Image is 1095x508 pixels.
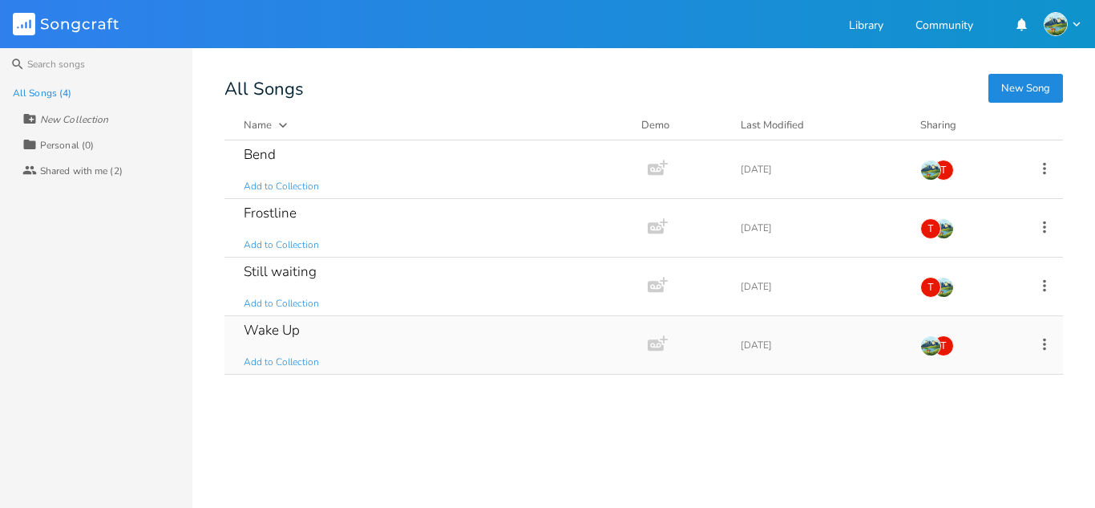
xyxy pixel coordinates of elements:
div: All Songs [224,80,1063,98]
div: All Songs (4) [13,88,71,98]
div: Thompson Gerard [933,335,954,356]
button: New Song [988,74,1063,103]
button: Last Modified [741,117,901,133]
button: Name [244,117,622,133]
img: brooks mclanahan [933,277,954,298]
div: [DATE] [741,340,901,350]
div: Sharing [920,117,1016,133]
a: Community [915,20,973,34]
div: Still waiting [244,265,317,278]
img: brooks mclanahan [920,160,941,181]
div: Name [244,118,272,132]
span: Add to Collection [244,356,319,369]
div: Personal (0) [40,140,94,150]
img: brooks mclanahan [1044,12,1068,36]
div: Thompson Gerard [933,160,954,181]
div: Frostline [244,206,297,220]
div: Wake Up [244,323,300,337]
div: [DATE] [741,223,901,233]
div: New Collection [40,115,108,124]
div: [DATE] [741,282,901,291]
div: Bend [244,148,276,161]
span: Add to Collection [244,297,319,311]
span: Add to Collection [244,238,319,252]
div: Last Modified [741,118,804,132]
img: brooks mclanahan [920,335,941,356]
div: Demo [641,117,721,133]
div: Thompson Gerard [920,218,941,239]
div: Shared with me (2) [40,166,123,176]
div: Thompson Gerard [920,277,941,298]
div: [DATE] [741,165,901,174]
img: brooks mclanahan [933,218,954,239]
span: Add to Collection [244,180,319,193]
a: Library [849,20,883,34]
